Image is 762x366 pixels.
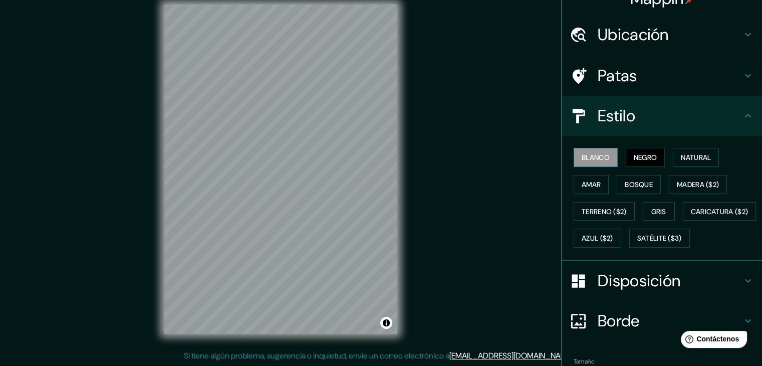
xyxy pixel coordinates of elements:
iframe: Lanzador de widgets de ayuda [673,327,751,355]
font: Natural [681,153,711,162]
font: Borde [598,310,640,331]
button: Bosque [617,175,661,194]
font: Gris [651,207,666,216]
font: Si tiene algún problema, sugerencia o inquietud, envíe un correo electrónico a [184,350,449,361]
canvas: Mapa [164,5,397,334]
button: Amar [574,175,609,194]
font: Azul ($2) [582,234,613,243]
div: Patas [562,56,762,96]
font: Madera ($2) [677,180,719,189]
button: Blanco [574,148,618,167]
div: Ubicación [562,15,762,55]
button: Madera ($2) [669,175,727,194]
font: Amar [582,180,601,189]
font: Patas [598,65,637,86]
font: Ubicación [598,24,669,45]
font: Bosque [625,180,653,189]
font: Blanco [582,153,610,162]
font: Caricatura ($2) [691,207,748,216]
button: Activar o desactivar atribución [380,317,392,329]
button: Caricatura ($2) [683,202,756,221]
button: Negro [626,148,665,167]
font: Negro [634,153,657,162]
font: Terreno ($2) [582,207,627,216]
button: Natural [673,148,719,167]
button: Gris [643,202,675,221]
button: Terreno ($2) [574,202,635,221]
button: Satélite ($3) [629,229,690,248]
div: Disposición [562,261,762,301]
div: Borde [562,301,762,341]
div: Estilo [562,96,762,136]
font: Disposición [598,270,680,291]
font: Tamaño [574,357,594,365]
font: Satélite ($3) [637,234,682,243]
button: Azul ($2) [574,229,621,248]
font: Estilo [598,105,635,126]
a: [EMAIL_ADDRESS][DOMAIN_NAME] [449,350,573,361]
